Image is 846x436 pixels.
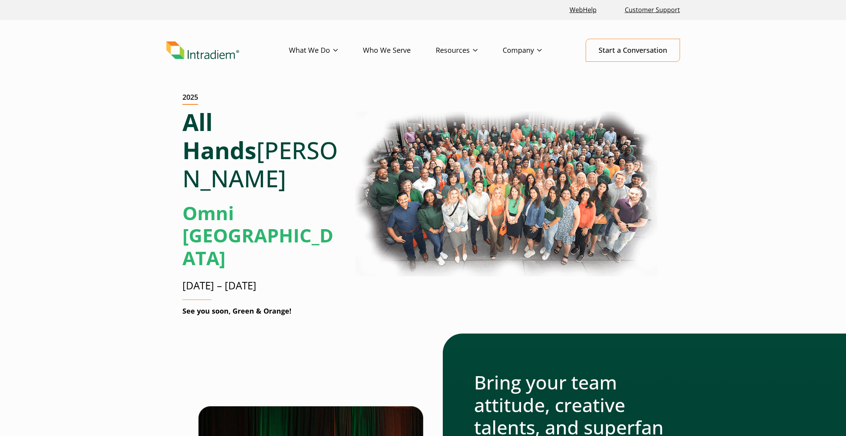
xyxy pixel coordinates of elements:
a: What We Do [289,39,363,62]
img: Intradiem [166,41,239,59]
strong: All Hands [182,106,256,166]
a: Resources [436,39,503,62]
a: Link opens in a new window [566,2,600,18]
h1: [PERSON_NAME] [182,108,339,192]
a: Customer Support [622,2,683,18]
strong: Omni [GEOGRAPHIC_DATA] [182,200,334,271]
strong: See you soon, Green & Orange! [182,306,291,316]
a: Company [503,39,567,62]
a: Link to homepage of Intradiem [166,41,289,59]
p: [DATE] – [DATE] [182,278,339,293]
a: Start a Conversation [586,39,680,62]
h2: 2025 [182,93,198,105]
a: Who We Serve [363,39,436,62]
